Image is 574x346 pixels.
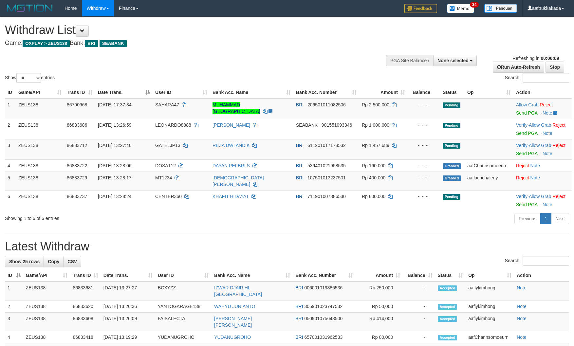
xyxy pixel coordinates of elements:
[98,194,131,199] span: [DATE] 13:28:24
[295,335,303,340] span: BRI
[5,24,376,37] h1: Withdraw List
[516,110,537,116] a: Send PGA
[9,259,40,264] span: Show 25 rows
[437,58,469,63] span: None selected
[213,175,264,187] a: [DEMOGRAPHIC_DATA][PERSON_NAME]
[410,101,437,108] div: - - -
[101,300,155,313] td: [DATE] 13:26:36
[5,86,16,99] th: ID
[438,335,457,340] span: Accepted
[155,175,172,180] span: MT1234
[362,143,389,148] span: Rp 1.457.689
[155,194,182,199] span: CENTER360
[466,331,514,343] td: aafChannsomoeurn
[155,331,212,343] td: YUDANUGROHO
[543,110,552,116] a: Note
[296,194,304,199] span: BRI
[408,86,440,99] th: Balance
[5,159,16,172] td: 4
[5,282,23,300] td: 1
[517,285,527,290] a: Note
[523,73,569,83] input: Search:
[213,194,249,199] a: KHAFIT HIDAYAT
[505,256,569,266] label: Search:
[356,313,403,331] td: Rp 414,000
[155,163,176,168] span: DOSA112
[516,102,540,107] span: ·
[153,86,210,99] th: User ID: activate to sort column ascending
[552,194,565,199] a: Reject
[493,62,544,73] a: Run Auto-Refresh
[67,143,87,148] span: 86833712
[517,335,527,340] a: Note
[293,86,359,99] th: Bank Acc. Number: activate to sort column ascending
[513,139,572,159] td: · ·
[295,285,303,290] span: BRI
[155,143,180,148] span: GATELJP13
[466,282,514,300] td: aaflykimhong
[438,304,457,310] span: Accepted
[85,40,98,47] span: BRI
[546,62,564,73] a: Stop
[362,102,389,107] span: Rp 2.500.000
[551,213,569,224] a: Next
[513,190,572,210] td: · ·
[23,300,70,313] td: ZEUS138
[5,212,234,222] div: Showing 1 to 6 of 6 entries
[516,202,537,207] a: Send PGA
[155,102,179,107] span: SAHARA47
[530,175,540,180] a: Note
[517,316,527,321] a: Note
[447,4,474,13] img: Button%20Memo.svg
[70,331,101,343] td: 86833418
[67,163,87,168] span: 86833722
[410,193,437,200] div: - - -
[443,194,460,200] span: Pending
[410,142,437,149] div: - - -
[5,73,55,83] label: Show entries
[304,285,343,290] span: Copy 006001019386536 to clipboard
[529,194,552,199] span: ·
[295,316,303,321] span: BRI
[213,163,250,168] a: DAYAN PEFBRI S
[435,269,466,282] th: Status: activate to sort column ascending
[98,163,131,168] span: [DATE] 13:28:06
[466,269,514,282] th: Op: activate to sort column ascending
[465,86,513,99] th: Op: activate to sort column ascending
[296,163,304,168] span: BRI
[296,175,304,180] span: BRI
[101,313,155,331] td: [DATE] 13:26:09
[529,143,552,148] span: ·
[410,174,437,181] div: - - -
[214,304,255,309] a: WAHYU JUNIANTO
[386,55,433,66] div: PGA Site Balance /
[513,99,572,119] td: ·
[155,282,212,300] td: BCXYZZ
[516,175,529,180] a: Reject
[23,331,70,343] td: ZEUS138
[541,56,559,61] strong: 00:00:09
[433,55,477,66] button: None selected
[517,304,527,309] a: Note
[101,331,155,343] td: [DATE] 13:19:29
[214,285,262,297] a: IZWAR DJAIR HI. [GEOGRAPHIC_DATA]
[513,159,572,172] td: ·
[214,316,252,328] a: [PERSON_NAME] [PERSON_NAME]
[403,331,435,343] td: -
[67,259,77,264] span: CSV
[403,300,435,313] td: -
[465,159,513,172] td: aafChannsomoeurn
[523,256,569,266] input: Search:
[465,172,513,190] td: aaflachchaleuy
[410,162,437,169] div: - - -
[529,122,551,128] a: Allow Grab
[16,139,64,159] td: ZEUS138
[543,131,552,136] a: Note
[67,122,87,128] span: 86833686
[540,102,553,107] a: Reject
[155,313,212,331] td: FAISALECTA
[67,175,87,180] span: 86833729
[63,256,81,267] a: CSV
[304,316,343,321] span: Copy 050901075648500 to clipboard
[48,259,59,264] span: Copy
